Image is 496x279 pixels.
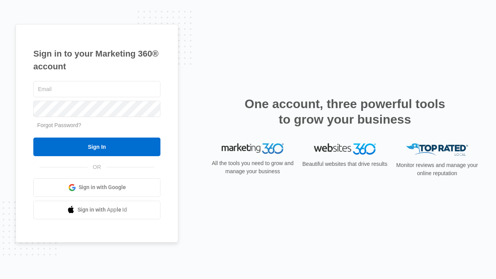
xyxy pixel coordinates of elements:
[406,143,468,156] img: Top Rated Local
[33,178,160,197] a: Sign in with Google
[33,47,160,73] h1: Sign in to your Marketing 360® account
[33,81,160,97] input: Email
[222,143,284,154] img: Marketing 360
[314,143,376,155] img: Websites 360
[88,163,107,171] span: OR
[37,122,81,128] a: Forgot Password?
[394,161,480,177] p: Monitor reviews and manage your online reputation
[77,206,127,214] span: Sign in with Apple Id
[242,96,448,127] h2: One account, three powerful tools to grow your business
[301,160,388,168] p: Beautiful websites that drive results
[209,159,296,176] p: All the tools you need to grow and manage your business
[33,201,160,219] a: Sign in with Apple Id
[33,138,160,156] input: Sign In
[79,183,126,191] span: Sign in with Google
